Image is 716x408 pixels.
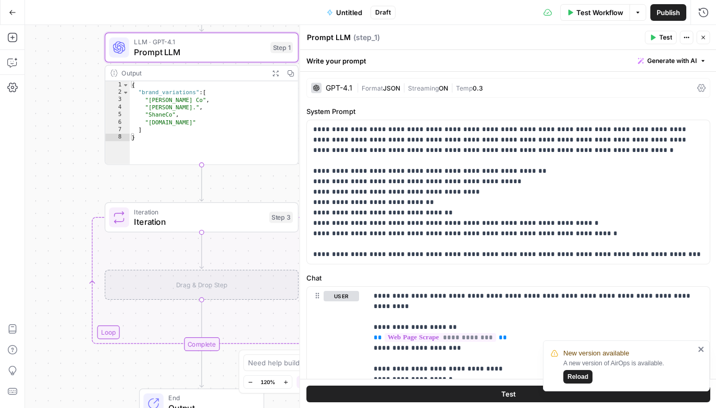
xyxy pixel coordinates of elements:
[200,165,203,201] g: Edge from step_1 to step_3
[105,134,130,141] div: 8
[261,378,275,386] span: 120%
[134,46,265,58] span: Prompt LLM
[105,32,299,164] div: LLM · GPT-4.1Prompt LLMStep 1Output{ "brand_variations":[ "[PERSON_NAME] Co", "[PERSON_NAME].", "...
[105,270,299,300] div: Drag & Drop Step
[448,82,456,93] span: |
[645,31,677,44] button: Test
[501,389,515,399] span: Test
[400,82,408,93] span: |
[200,351,203,387] g: Edge from step_3-iteration-end to end
[122,88,129,96] span: Toggle code folding, rows 2 through 7
[105,111,130,119] div: 5
[105,126,130,133] div: 7
[563,359,695,384] div: A new version of AirOps is available.
[698,345,705,353] button: close
[270,42,293,53] div: Step 1
[168,393,253,403] span: End
[563,348,629,359] span: New version available
[105,337,299,351] div: Complete
[307,32,351,43] textarea: Prompt LLM
[362,84,383,92] span: Format
[456,84,473,92] span: Temp
[105,88,130,96] div: 2
[122,81,129,88] span: Toggle code folding, rows 1 through 8
[576,7,623,18] span: Test Workflow
[134,207,264,216] span: Iteration
[105,119,130,126] div: 6
[375,8,391,17] span: Draft
[184,337,219,351] div: Complete
[326,84,352,92] div: GPT-4.1
[134,37,265,47] span: LLM · GPT-4.1
[563,370,592,384] button: Reload
[320,4,368,21] button: Untitled
[105,81,130,88] div: 1
[408,84,439,92] span: Streaming
[269,212,293,223] div: Step 3
[473,84,483,92] span: 0.3
[336,7,362,18] span: Untitled
[356,82,362,93] span: |
[353,32,380,43] span: ( step_1 )
[650,4,686,21] button: Publish
[634,54,710,68] button: Generate with AI
[105,104,130,111] div: 4
[105,202,299,233] div: LoopIterationIterationStep 3
[324,291,359,301] button: user
[647,56,697,66] span: Generate with AI
[383,84,400,92] span: JSON
[105,96,130,104] div: 3
[439,84,448,92] span: ON
[200,232,203,269] g: Edge from step_3 to step_3-iteration-ghost
[657,7,680,18] span: Publish
[306,106,710,117] label: System Prompt
[134,215,264,228] span: Iteration
[306,273,710,283] label: Chat
[567,372,588,381] span: Reload
[306,386,710,402] button: Test
[560,4,629,21] button: Test Workflow
[121,68,264,78] div: Output
[659,33,672,42] span: Test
